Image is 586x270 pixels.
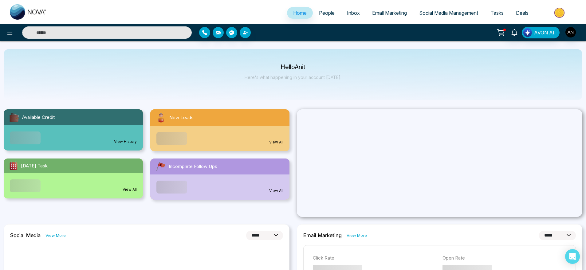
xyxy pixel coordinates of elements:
img: Lead Flow [523,28,532,37]
h2: Email Marketing [303,232,342,238]
p: Here's what happening in your account [DATE]. [245,75,341,80]
img: todayTask.svg [9,161,18,171]
h2: Social Media [10,232,41,238]
img: newLeads.svg [155,112,167,123]
img: Market-place.gif [538,6,582,20]
img: Nova CRM Logo [10,4,47,20]
span: Email Marketing [372,10,407,16]
span: Tasks [490,10,504,16]
a: View All [123,187,137,192]
a: View History [114,139,137,144]
span: [DATE] Task [21,162,48,170]
div: Open Intercom Messenger [565,249,580,264]
a: View All [269,188,283,194]
span: Incomplete Follow Ups [169,163,217,170]
button: AVON AI [522,27,560,38]
a: New LeadsView All [147,109,293,151]
span: People [319,10,335,16]
span: Home [293,10,307,16]
a: Social Media Management [413,7,484,19]
p: Hello Anit [245,65,341,70]
span: AVON AI [534,29,554,36]
img: availableCredit.svg [9,112,20,123]
img: User Avatar [565,27,576,37]
span: New Leads [169,114,194,121]
a: View More [347,233,367,238]
span: Inbox [347,10,360,16]
a: Inbox [341,7,366,19]
a: View All [269,139,283,145]
a: Home [287,7,313,19]
a: Deals [510,7,535,19]
span: Deals [516,10,529,16]
a: People [313,7,341,19]
a: Tasks [484,7,510,19]
span: Social Media Management [419,10,478,16]
span: Available Credit [22,114,55,121]
p: Click Rate [313,255,437,262]
a: Email Marketing [366,7,413,19]
a: Incomplete Follow UpsView All [147,158,293,200]
a: View More [45,233,66,238]
p: Open Rate [442,255,566,262]
img: followUps.svg [155,161,166,172]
